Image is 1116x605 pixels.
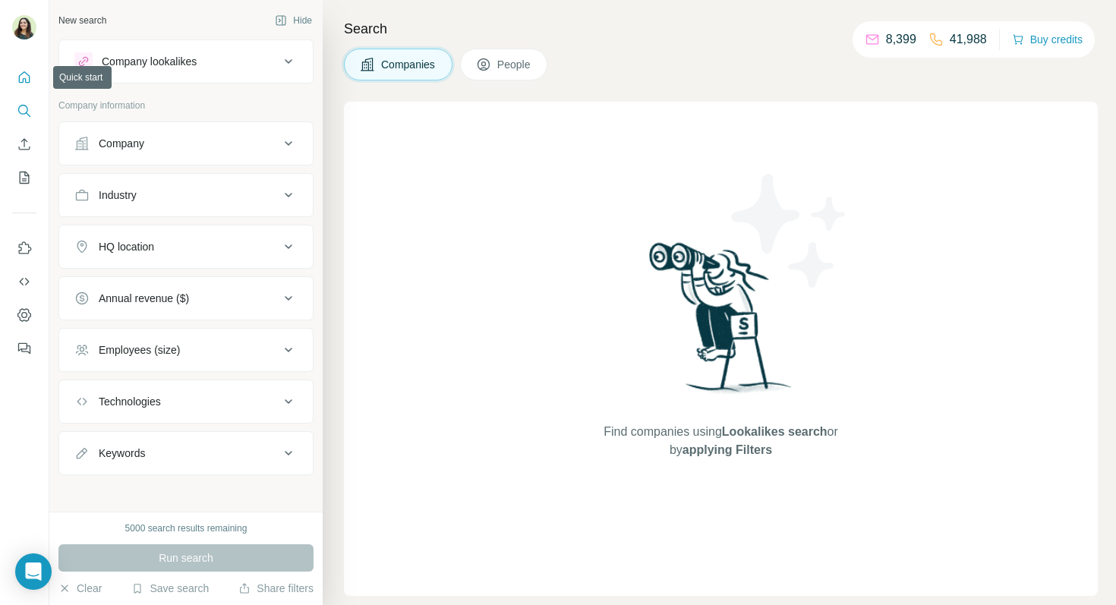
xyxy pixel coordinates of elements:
button: My lists [12,164,36,191]
button: Company lookalikes [59,43,313,80]
div: Keywords [99,446,145,461]
div: 5000 search results remaining [125,521,247,535]
button: Dashboard [12,301,36,329]
div: Technologies [99,394,161,409]
div: New search [58,14,106,27]
button: Clear [58,581,102,596]
button: Share filters [238,581,314,596]
img: Surfe Illustration - Stars [721,162,858,299]
span: applying Filters [683,443,772,456]
p: Company information [58,99,314,112]
div: Industry [99,187,137,203]
p: 41,988 [950,30,987,49]
button: Enrich CSV [12,131,36,158]
button: Use Surfe API [12,268,36,295]
button: Keywords [59,435,313,471]
button: Company [59,125,313,162]
button: HQ location [59,228,313,265]
button: Technologies [59,383,313,420]
button: Buy credits [1012,29,1083,50]
button: Industry [59,177,313,213]
button: Feedback [12,335,36,362]
button: Use Surfe on LinkedIn [12,235,36,262]
div: Company lookalikes [102,54,197,69]
p: 8,399 [886,30,916,49]
button: Search [12,97,36,124]
span: Companies [381,57,437,72]
div: Annual revenue ($) [99,291,189,306]
button: Annual revenue ($) [59,280,313,317]
button: Hide [264,9,323,32]
div: Employees (size) [99,342,180,358]
h4: Search [344,18,1098,39]
button: Save search [131,581,209,596]
div: Open Intercom Messenger [15,553,52,590]
img: Surfe Illustration - Woman searching with binoculars [642,238,800,408]
span: Lookalikes search [722,425,828,438]
button: Employees (size) [59,332,313,368]
button: Quick start [12,64,36,91]
img: Avatar [12,15,36,39]
div: HQ location [99,239,154,254]
span: Find companies using or by [599,423,842,459]
span: People [497,57,532,72]
div: Company [99,136,144,151]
